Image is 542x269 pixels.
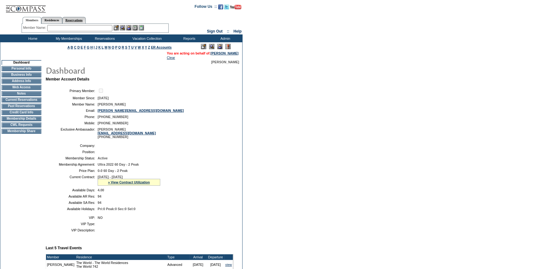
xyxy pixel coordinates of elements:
[142,45,144,49] a: X
[225,44,231,49] img: Log Concern/Member Elevation
[23,17,42,24] a: Members
[218,4,223,9] img: Become our fan on Facebook
[48,102,95,106] td: Member Name:
[189,254,207,260] td: Arrival
[126,25,131,30] img: Impersonate
[84,45,86,49] a: F
[48,216,95,220] td: VIP:
[2,110,41,115] td: Credit Card Info
[23,25,47,30] div: Member Name:
[48,207,95,211] td: Available Holidays:
[48,163,95,166] td: Membership Agreement:
[98,194,101,198] span: 94
[209,44,214,49] img: View Mode
[224,4,229,9] img: Follow us on Twitter
[48,88,95,94] td: Primary Member:
[50,34,86,42] td: My Memberships
[167,56,175,59] a: Clear
[46,77,89,81] b: Member Account Details
[166,254,189,260] td: Type
[98,45,101,49] a: K
[98,121,128,125] span: [PHONE_NUMBER]
[90,45,93,49] a: H
[118,45,121,49] a: Q
[2,122,41,127] td: CWL Requests
[211,51,238,55] a: [PERSON_NAME]
[98,102,125,106] span: [PERSON_NAME]
[224,6,229,10] a: Follow us on Twitter
[95,45,97,49] a: J
[98,175,123,179] span: [DATE] - [DATE]
[48,115,95,119] td: Phone:
[98,96,109,100] span: [DATE]
[102,45,104,49] a: L
[2,85,41,90] td: Web Access
[125,45,127,49] a: S
[2,129,41,134] td: Membership Share
[132,25,138,30] img: Reservations
[62,17,86,23] a: Reservations
[94,45,95,49] a: I
[86,34,122,42] td: Reservations
[98,201,101,204] span: 94
[207,254,224,260] td: Departure
[2,97,41,102] td: Current Reservations
[135,45,137,49] a: V
[98,109,184,112] a: [PERSON_NAME][EMAIL_ADDRESS][DOMAIN_NAME]
[105,45,107,49] a: M
[48,222,95,226] td: VIP Type:
[218,6,223,10] a: Become our fan on Facebook
[48,109,95,112] td: Email:
[171,34,207,42] td: Reports
[108,45,111,49] a: N
[148,45,150,49] a: Z
[225,263,232,266] a: view
[131,45,134,49] a: U
[48,127,95,139] td: Exclusive Ambassador:
[98,115,128,119] span: [PHONE_NUMBER]
[120,25,125,30] img: View
[128,45,130,49] a: T
[211,60,239,64] span: [PERSON_NAME]
[217,44,222,49] img: Impersonate
[14,34,50,42] td: Home
[98,188,104,192] span: 4.00
[2,116,41,121] td: Membership Details
[46,254,75,260] td: Member
[41,17,62,23] a: Residences
[145,45,147,49] a: Y
[48,201,95,204] td: Available SA Res:
[98,131,156,135] a: [EMAIL_ADDRESS][DOMAIN_NAME]
[48,96,95,100] td: Member Since:
[115,45,117,49] a: P
[98,216,103,220] span: NO
[2,79,41,84] td: Address Info
[75,254,166,260] td: Residence
[48,175,95,186] td: Current Contract:
[167,51,238,55] span: You are acting on behalf of:
[77,45,80,49] a: D
[2,72,41,77] td: Business Info
[227,29,229,34] span: ::
[207,29,222,34] a: Sign Out
[48,150,95,154] td: Position:
[46,246,82,250] b: Last 5 Travel Events
[71,45,73,49] a: B
[138,45,141,49] a: W
[122,34,171,42] td: Vacation Collection
[74,45,76,49] a: C
[139,25,144,30] img: b_calculator.gif
[98,169,128,173] span: 0-0 60 Day - 2 Peak
[98,127,156,139] span: [PERSON_NAME] [PHONE_NUMBER]
[2,104,41,109] td: Past Reservations
[48,144,95,147] td: Company:
[230,6,241,10] a: Subscribe to our YouTube Channel
[81,45,83,49] a: E
[98,207,135,211] span: Pri:0 Peak:0 Sec:0 Sel:0
[207,34,243,42] td: Admin
[112,45,114,49] a: O
[48,169,95,173] td: Price Plan:
[48,194,95,198] td: Available AR Res:
[108,180,150,184] a: » View Contract Utilization
[2,91,41,96] td: Notes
